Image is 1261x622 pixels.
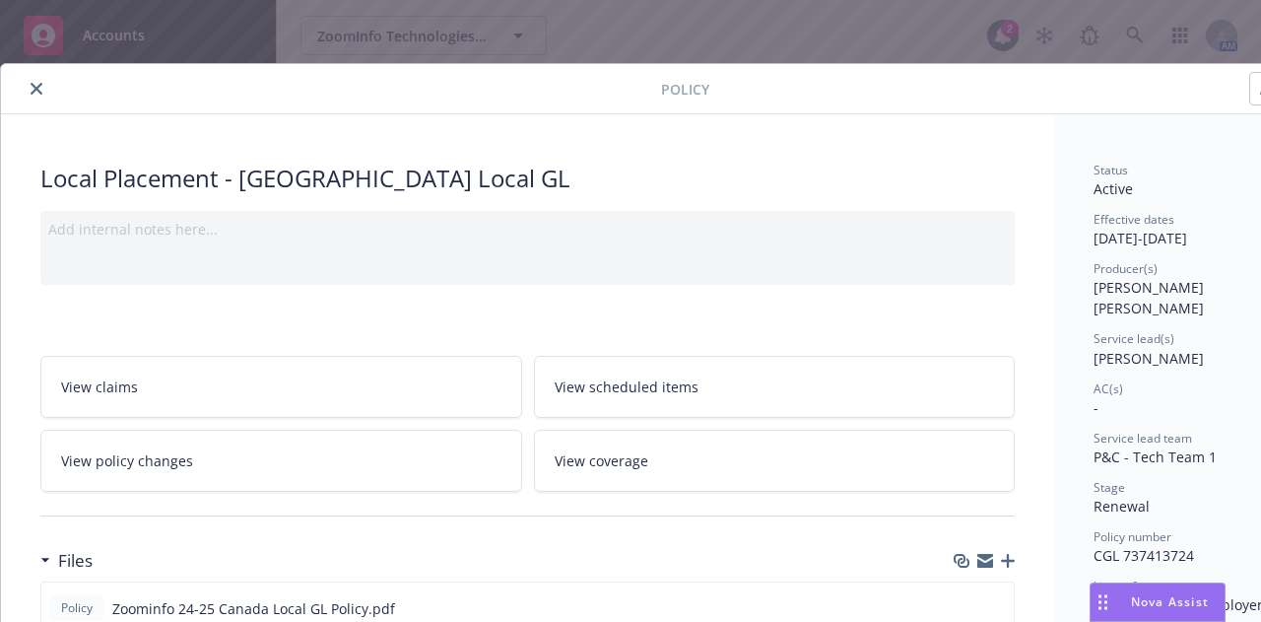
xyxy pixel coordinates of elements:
a: View policy changes [40,430,522,492]
a: View scheduled items [534,356,1016,418]
div: Add internal notes here... [48,219,1007,240]
h3: Files [58,548,93,574]
span: Policy [57,599,97,617]
span: Producer(s) [1094,260,1158,277]
span: View coverage [555,450,648,471]
span: [PERSON_NAME] [PERSON_NAME] [1094,278,1208,317]
span: Nova Assist [1131,593,1209,610]
span: Policy [661,79,709,100]
span: Zoominfo 24-25 Canada Local GL Policy.pdf [112,598,395,619]
a: View claims [40,356,522,418]
a: View coverage [534,430,1016,492]
button: preview file [988,598,1006,619]
span: View policy changes [61,450,193,471]
span: Effective dates [1094,211,1174,228]
span: Stage [1094,479,1125,496]
button: download file [957,598,972,619]
span: - [1094,398,1098,417]
button: Nova Assist [1090,583,1226,622]
span: Lines of coverage [1094,578,1190,594]
span: AC(s) [1094,380,1123,397]
div: Local Placement - [GEOGRAPHIC_DATA] Local GL [40,162,1015,195]
div: Drag to move [1091,584,1115,621]
span: Service lead(s) [1094,330,1174,347]
span: Active [1094,179,1133,198]
span: CGL 737413724 [1094,546,1194,565]
span: View claims [61,377,138,397]
div: Files [40,548,93,574]
span: [PERSON_NAME] [1094,349,1204,368]
span: Policy number [1094,528,1171,545]
span: Renewal [1094,497,1150,516]
span: View scheduled items [555,377,698,397]
span: P&C - Tech Team 1 [1094,448,1217,466]
span: Service lead team [1094,430,1192,447]
span: Status [1094,162,1128,178]
button: close [25,77,48,101]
